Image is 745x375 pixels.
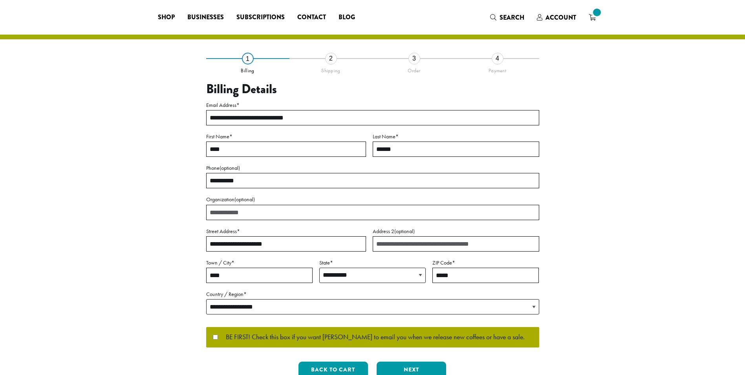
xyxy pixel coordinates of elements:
span: BE FIRST! Check this box if you want [PERSON_NAME] to email you when we release new coffees or ha... [218,334,525,341]
span: (optional) [220,164,240,171]
span: Subscriptions [236,13,285,22]
label: ZIP Code [432,258,539,268]
span: (optional) [394,228,415,235]
label: Street Address [206,226,366,236]
span: Search [500,13,524,22]
div: 2 [325,53,337,64]
div: Shipping [289,64,373,74]
div: 4 [492,53,503,64]
span: Shop [158,13,175,22]
div: 1 [242,53,254,64]
span: Account [545,13,576,22]
span: (optional) [234,196,255,203]
span: Businesses [187,13,224,22]
label: State [319,258,426,268]
a: Search [484,11,531,24]
label: Address 2 [373,226,539,236]
div: 3 [408,53,420,64]
div: Billing [206,64,289,74]
a: Shop [152,11,181,24]
label: Organization [206,195,539,204]
input: BE FIRST! Check this box if you want [PERSON_NAME] to email you when we release new coffees or ha... [213,335,218,340]
label: First Name [206,132,366,142]
label: Email Address [206,100,539,110]
span: Contact [297,13,326,22]
div: Order [373,64,456,74]
div: Payment [456,64,539,74]
label: Last Name [373,132,539,142]
span: Blog [339,13,355,22]
label: Town / City [206,258,313,268]
h3: Billing Details [206,82,539,97]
